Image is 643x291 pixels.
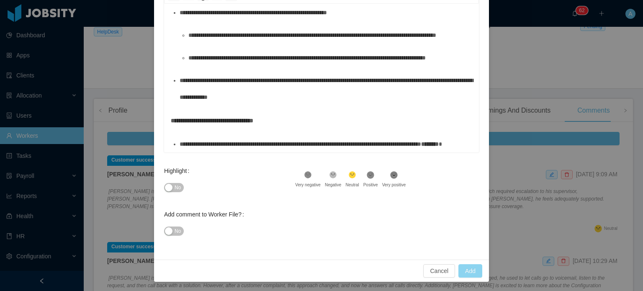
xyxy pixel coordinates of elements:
button: Add comment to Worker File? [164,227,184,236]
div: Neutral [345,182,359,188]
button: Cancel [423,264,455,278]
span: No [175,183,181,192]
label: Highlight [164,167,193,174]
div: Very positive [382,182,406,188]
label: Add comment to Worker File? [164,211,247,218]
div: Positive [363,182,378,188]
span: No [175,227,181,235]
button: Highlight [164,183,184,192]
div: Negative [325,182,341,188]
button: Add [458,264,482,278]
div: Very negative [295,182,321,188]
